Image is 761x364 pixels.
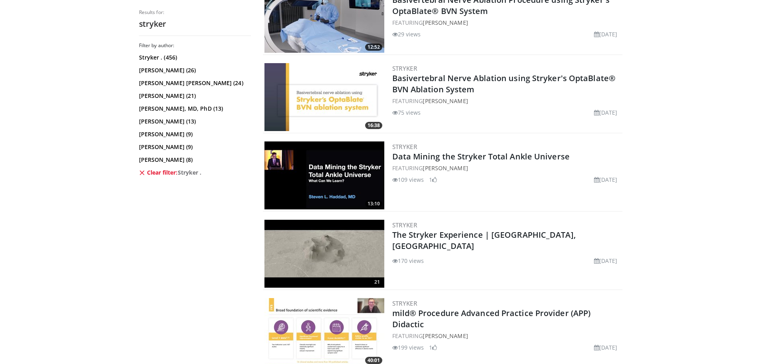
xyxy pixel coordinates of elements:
a: Stryker [392,64,417,72]
a: Basivertebral Nerve Ablation using Stryker's OptaBlate® BVN Ablation System [392,73,616,95]
span: 21 [372,278,382,286]
li: [DATE] [594,30,618,38]
a: [PERSON_NAME] (21) [139,92,249,100]
a: The Stryker Experience | [GEOGRAPHIC_DATA], [GEOGRAPHIC_DATA] [392,229,576,251]
li: 199 views [392,343,424,352]
li: [DATE] [594,175,618,184]
span: 13:10 [365,200,382,207]
li: [DATE] [594,108,618,117]
img: efc84703-49da-46b6-9c7b-376f5723817c.300x170_q85_crop-smart_upscale.jpg [264,63,384,131]
a: [PERSON_NAME] [423,164,468,172]
span: 12:52 [365,44,382,51]
a: [PERSON_NAME] (26) [139,66,249,74]
a: [PERSON_NAME] (13) [139,117,249,125]
a: Data Mining the Stryker Total Ankle Universe [392,151,570,162]
a: [PERSON_NAME] [PERSON_NAME] (24) [139,79,249,87]
li: 1 [429,343,437,352]
a: [PERSON_NAME], MD, PhD (13) [139,105,249,113]
div: FEATURING [392,18,621,27]
a: Clear filter:Stryker . [139,169,249,177]
li: 170 views [392,257,424,265]
a: [PERSON_NAME] [423,97,468,105]
a: 13:10 [264,141,384,209]
li: 109 views [392,175,424,184]
a: mild® Procedure Advanced Practice Provider (APP) Didactic [392,308,591,330]
img: 76c992c8-8a47-407d-a966-64d2d91e96d1.300x170_q85_crop-smart_upscale.jpg [264,220,384,288]
div: FEATURING [392,97,621,105]
li: [DATE] [594,257,618,265]
a: [PERSON_NAME] [423,332,468,340]
a: 21 [264,220,384,288]
img: e850a339-bace-4409-a791-c78595670531.300x170_q85_crop-smart_upscale.jpg [264,141,384,209]
span: Stryker . [178,169,202,177]
h2: stryker [139,19,251,29]
a: [PERSON_NAME] (8) [139,156,249,164]
li: 1 [429,175,437,184]
a: 16:38 [264,63,384,131]
span: 40:01 [365,357,382,364]
li: [DATE] [594,343,618,352]
h3: Filter by author: [139,42,251,49]
a: [PERSON_NAME] (9) [139,130,249,138]
p: Results for: [139,9,251,16]
li: 75 views [392,108,421,117]
a: Stryker [392,299,417,307]
li: 29 views [392,30,421,38]
a: [PERSON_NAME] (9) [139,143,249,151]
a: [PERSON_NAME] [423,19,468,26]
a: Stryker [392,143,417,151]
a: Stryker [392,221,417,229]
div: FEATURING [392,164,621,172]
a: Stryker . (456) [139,54,249,62]
div: FEATURING [392,332,621,340]
span: 16:38 [365,122,382,129]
